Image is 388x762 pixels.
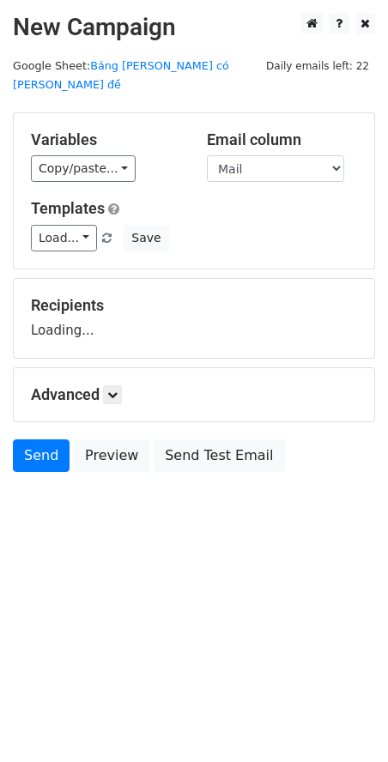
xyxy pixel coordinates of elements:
[13,439,70,472] a: Send
[74,439,149,472] a: Preview
[31,130,181,149] h5: Variables
[31,385,357,404] h5: Advanced
[31,199,105,217] a: Templates
[31,296,357,315] h5: Recipients
[31,296,357,341] div: Loading...
[154,439,284,472] a: Send Test Email
[260,57,375,76] span: Daily emails left: 22
[207,130,357,149] h5: Email column
[13,13,375,42] h2: New Campaign
[13,59,229,92] a: Bảng [PERSON_NAME] có [PERSON_NAME] đề
[260,59,375,72] a: Daily emails left: 22
[31,155,136,182] a: Copy/paste...
[31,225,97,251] a: Load...
[13,59,229,92] small: Google Sheet:
[124,225,168,251] button: Save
